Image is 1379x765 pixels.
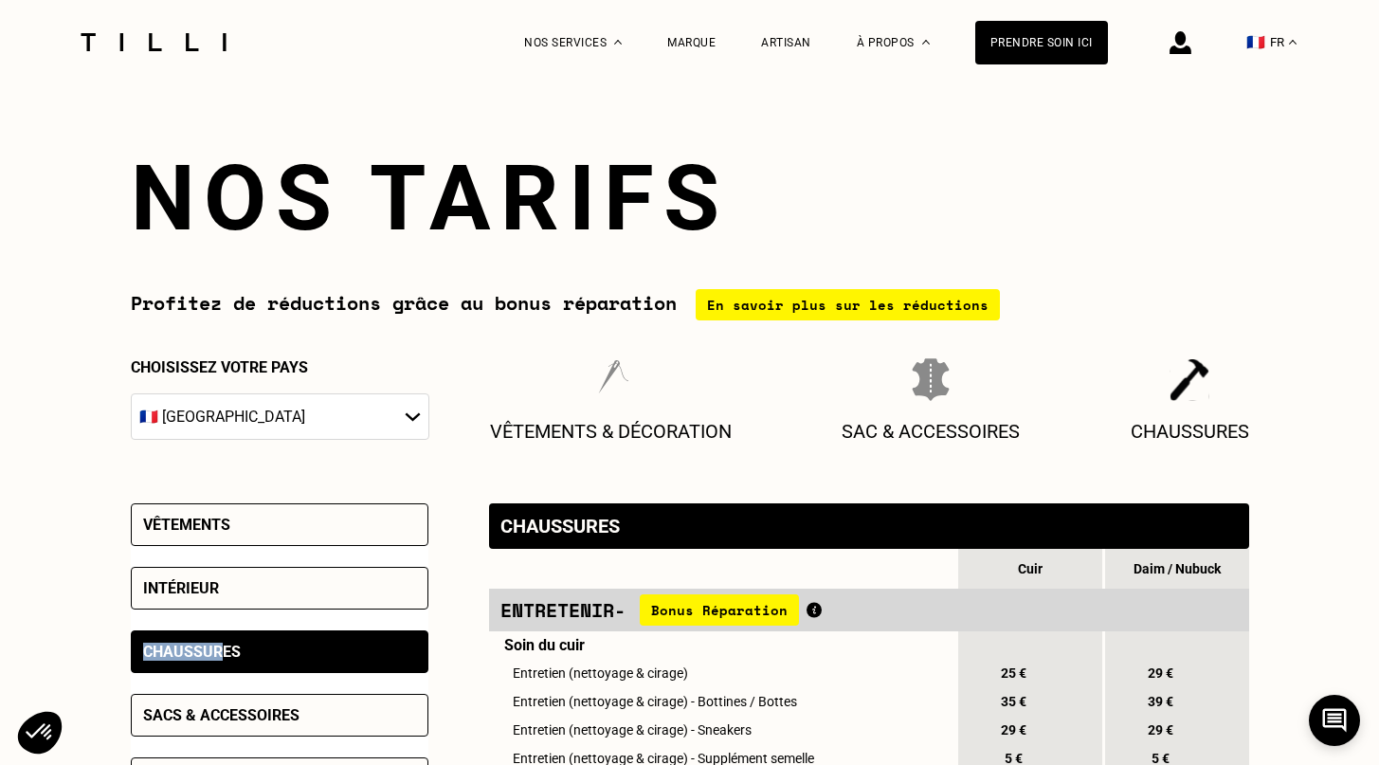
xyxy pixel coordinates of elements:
div: Entretenir - [500,594,944,626]
div: Profitez de réductions grâce au bonus réparation [131,289,1249,320]
p: Choisissez votre pays [131,358,429,376]
div: Vêtements [143,516,230,534]
div: Intérieur [143,579,219,597]
img: Qu'est ce que le Bonus Réparation ? [807,602,822,618]
div: Chaussures [143,643,241,661]
img: Chaussures [1170,358,1210,401]
span: Bonus Réparation [640,594,799,626]
a: Prendre soin ici [975,21,1108,64]
span: 🇫🇷 [1246,33,1265,51]
img: Vêtements & décoration [589,358,632,401]
img: Logo du service de couturière Tilli [74,33,233,51]
td: Soin du cuir [489,631,955,659]
a: Artisan [761,36,811,49]
img: menu déroulant [1289,40,1297,45]
th: Daim / Nubuck [1105,549,1249,589]
img: Menu déroulant [614,40,622,45]
img: Menu déroulant à propos [922,40,930,45]
p: Vêtements & décoration [490,420,732,443]
span: 39 € [1144,694,1178,709]
a: Marque [667,36,716,49]
span: 29 € [1144,722,1178,738]
div: Chaussures [500,515,620,537]
img: Sac & Accessoires [912,358,950,401]
h1: Nos tarifs [131,145,1249,251]
p: Sac & Accessoires [842,420,1020,443]
th: Cuir [958,549,1102,589]
p: Chaussures [1131,420,1249,443]
span: 35 € [997,694,1031,709]
td: Entretien (nettoyage & cirage) - Sneakers [489,716,955,744]
div: En savoir plus sur les réductions [696,289,1000,320]
div: Sacs & accessoires [143,706,299,724]
img: icône connexion [1170,31,1191,54]
td: Entretien (nettoyage & cirage) - Bottines / Bottes [489,687,955,716]
span: 25 € [997,665,1031,681]
span: 29 € [997,722,1031,738]
td: Entretien (nettoyage & cirage) [489,659,955,687]
span: 29 € [1144,665,1178,681]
